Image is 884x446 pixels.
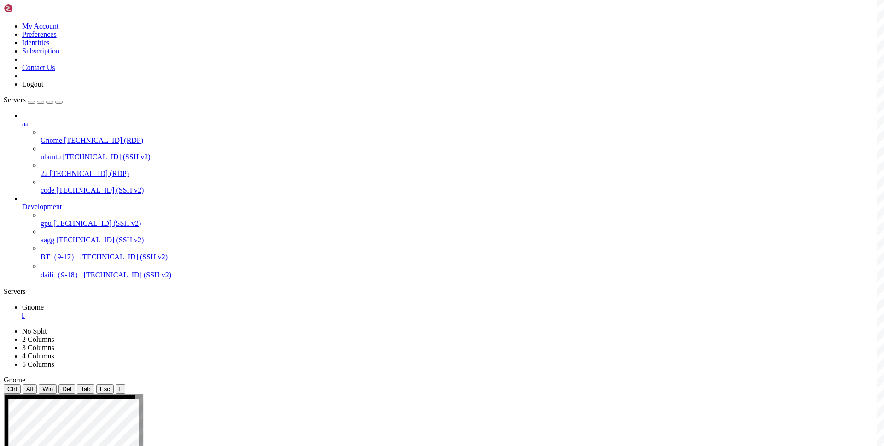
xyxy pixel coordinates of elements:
[39,384,57,394] button: Win
[41,219,880,228] a: gpu [TECHNICAL_ID] (SSH v2)
[96,384,114,394] button: Esc
[22,344,54,352] a: 3 Columns
[4,288,880,296] div: Servers
[22,203,880,211] a: Development
[4,384,21,394] button: Ctrl
[22,30,57,38] a: Preferences
[58,384,75,394] button: Del
[22,120,880,128] a: aa
[119,386,122,393] div: 
[22,311,880,320] a: 
[53,219,141,227] span: [TECHNICAL_ID] (SSH v2)
[41,244,880,262] li: BT（9-17） [TECHNICAL_ID] (SSH v2)
[41,170,880,178] a: 22 [TECHNICAL_ID] (RDP)
[41,186,880,194] a: code [TECHNICAL_ID] (SSH v2)
[4,4,57,13] img: Shellngn
[41,186,54,194] span: code
[41,228,880,244] li: aagg [TECHNICAL_ID] (SSH v2)
[41,136,880,145] a: Gnome [TECHNICAL_ID] (RDP)
[41,153,880,161] a: ubuntu [TECHNICAL_ID] (SSH v2)
[62,386,71,393] span: Del
[41,236,54,244] span: aagg
[56,186,144,194] span: [TECHNICAL_ID] (SSH v2)
[22,194,880,280] li: Development
[22,335,54,343] a: 2 Columns
[41,211,880,228] li: gpu [TECHNICAL_ID] (SSH v2)
[22,22,59,30] a: My Account
[41,253,78,261] span: BT（9-17）
[41,145,880,161] li: ubuntu [TECHNICAL_ID] (SSH v2)
[41,270,880,280] a: daili（9-18） [TECHNICAL_ID] (SSH v2)
[22,360,54,368] a: 5 Columns
[64,136,143,144] span: [TECHNICAL_ID] (RDP)
[84,271,171,279] span: [TECHNICAL_ID] (SSH v2)
[41,161,880,178] li: 22 [TECHNICAL_ID] (RDP)
[80,253,168,261] span: [TECHNICAL_ID] (SSH v2)
[41,236,880,244] a: aagg [TECHNICAL_ID] (SSH v2)
[41,153,61,161] span: ubuntu
[63,153,150,161] span: [TECHNICAL_ID] (SSH v2)
[22,352,54,360] a: 4 Columns
[50,170,129,177] span: [TECHNICAL_ID] (RDP)
[56,236,144,244] span: [TECHNICAL_ID] (SSH v2)
[41,271,82,279] span: daili（9-18）
[41,136,62,144] span: Gnome
[41,252,880,262] a: BT（9-17） [TECHNICAL_ID] (SSH v2)
[22,327,47,335] a: No Split
[26,386,34,393] span: Alt
[81,386,91,393] span: Tab
[22,111,880,194] li: aa
[22,303,880,320] a: Gnome
[22,303,44,311] span: Gnome
[42,386,53,393] span: Win
[22,120,29,128] span: aa
[41,262,880,280] li: daili（9-18） [TECHNICAL_ID] (SSH v2)
[41,128,880,145] li: Gnome [TECHNICAL_ID] (RDP)
[22,39,50,47] a: Identities
[41,170,48,177] span: 22
[4,96,26,104] span: Servers
[23,384,37,394] button: Alt
[22,47,59,55] a: Subscription
[116,384,125,394] button: 
[22,80,43,88] a: Logout
[22,203,62,211] span: Development
[22,64,55,71] a: Contact Us
[7,386,17,393] span: Ctrl
[4,376,25,384] span: Gnome
[41,178,880,194] li: code [TECHNICAL_ID] (SSH v2)
[41,219,52,227] span: gpu
[100,386,110,393] span: Esc
[77,384,94,394] button: Tab
[4,96,63,104] a: Servers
